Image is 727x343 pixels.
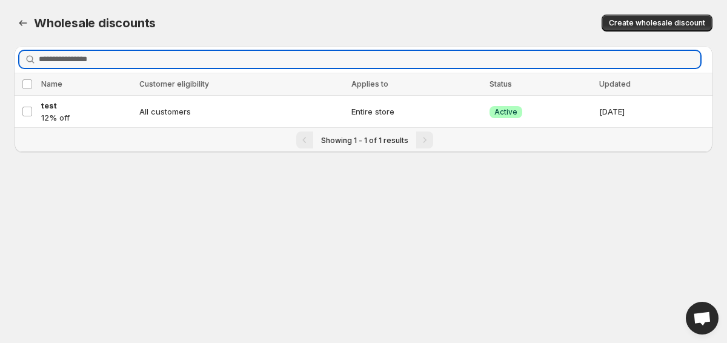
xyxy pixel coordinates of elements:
[599,79,631,88] span: Updated
[139,79,209,88] span: Customer eligibility
[348,96,486,128] td: Entire store
[136,96,347,128] td: All customers
[602,15,712,32] button: Create wholesale discount
[15,127,712,152] nav: Pagination
[609,18,705,28] span: Create wholesale discount
[686,302,719,335] div: Open chat
[34,16,156,30] span: Wholesale discounts
[351,79,388,88] span: Applies to
[494,107,517,117] span: Active
[41,101,57,110] span: test
[41,99,132,112] a: test
[321,136,408,145] span: Showing 1 - 1 of 1 results
[41,112,132,124] p: 12% off
[596,96,712,128] td: [DATE]
[490,79,512,88] span: Status
[41,79,62,88] span: Name
[15,15,32,32] button: Back to dashboard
